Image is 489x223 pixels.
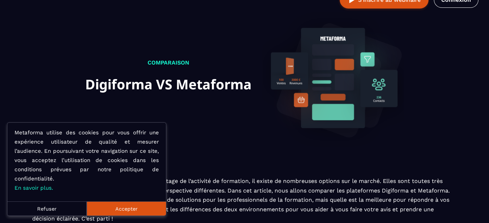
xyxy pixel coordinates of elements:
[15,128,159,193] p: Metaforma utilise des cookies pour vous offrir une expérience utilisateur de qualité et mesurer l...
[15,185,53,191] a: En savoir plus.
[262,7,404,149] img: logiciel-background
[87,201,166,216] button: Accepter
[85,73,252,95] h1: Digiforma VS Metaforma
[85,58,252,67] p: Comparaison
[7,201,87,216] button: Refuser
